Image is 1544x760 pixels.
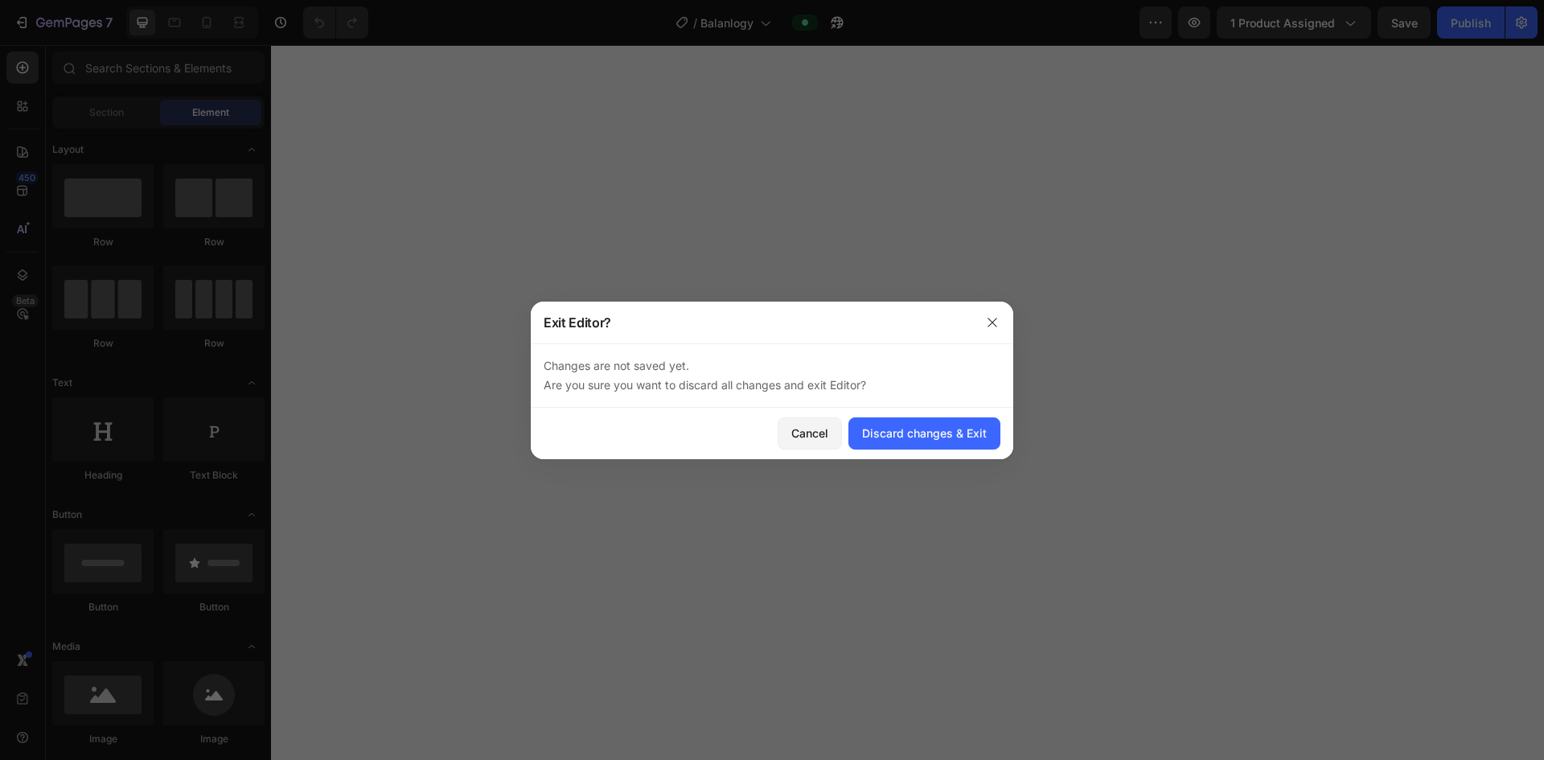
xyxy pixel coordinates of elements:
p: Exit Editor? [544,313,611,332]
button: Discard changes & Exit [848,417,1000,450]
p: Changes are not saved yet. Are you sure you want to discard all changes and exit Editor? [544,356,1000,395]
div: Cancel [791,425,828,442]
button: Cancel [778,417,842,450]
div: Discard changes & Exit [862,425,987,442]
